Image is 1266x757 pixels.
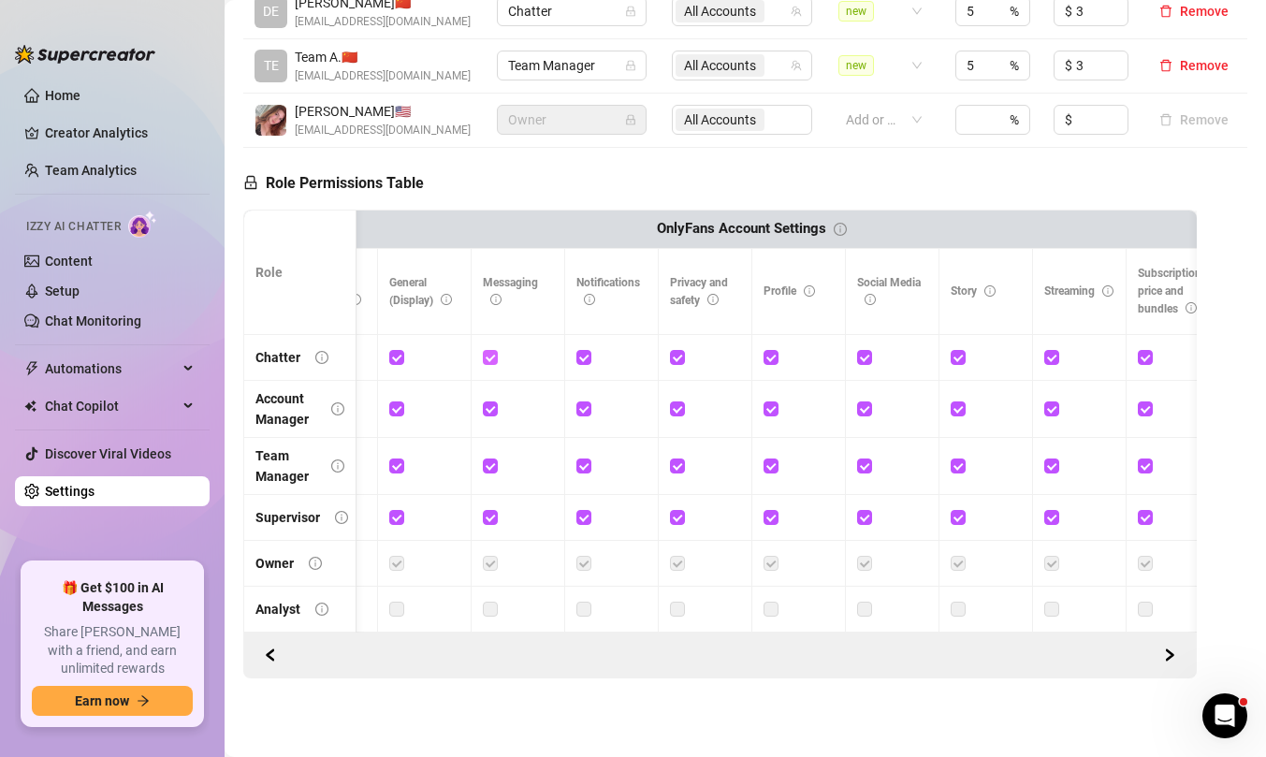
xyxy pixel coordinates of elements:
span: Team A. 🇨🇳 [295,47,471,67]
span: delete [1159,5,1172,18]
span: lock [625,60,636,71]
button: Scroll Forward [255,640,285,670]
span: arrow-right [137,694,150,707]
div: Account Manager [255,388,316,429]
span: Privacy and safety [670,276,728,307]
span: lock [243,175,258,190]
span: info-circle [315,603,328,616]
button: Remove [1152,109,1236,131]
a: Settings [45,484,95,499]
img: logo-BBDzfeDw.svg [15,45,155,64]
span: info-circle [315,351,328,364]
h5: Role Permissions Table [243,172,424,195]
span: [EMAIL_ADDRESS][DOMAIN_NAME] [295,67,471,85]
span: Remove [1180,4,1229,19]
a: Home [45,88,80,103]
span: All Accounts [684,55,756,76]
span: info-circle [490,294,502,305]
span: info-circle [441,294,452,305]
span: Owner [508,106,635,134]
span: info-circle [834,223,847,236]
span: info-circle [1186,302,1197,313]
a: Creator Analytics [45,118,195,148]
span: Izzy AI Chatter [26,218,121,236]
span: DE [263,1,279,22]
span: Share [PERSON_NAME] with a friend, and earn unlimited rewards [32,623,193,678]
span: new [838,1,874,22]
span: info-circle [309,557,322,570]
span: General (Display) [389,276,452,307]
div: Team Manager [255,445,316,487]
span: team [791,6,802,17]
span: Notifications [576,276,640,307]
span: info-circle [1102,285,1113,297]
span: Story [951,284,996,298]
span: 🎁 Get $100 in AI Messages [32,579,193,616]
button: Remove [1152,54,1236,77]
span: All Accounts [684,1,756,22]
span: Messaging [483,276,538,307]
a: Chat Monitoring [45,313,141,328]
a: Discover Viral Videos [45,446,171,461]
span: Earn now [75,693,129,708]
span: info-circle [331,402,344,415]
a: Team Analytics [45,163,137,178]
span: delete [1159,59,1172,72]
span: Social Media [857,276,921,307]
iframe: Intercom live chat [1202,693,1247,738]
span: Chat Copilot [45,391,178,421]
span: Subscription price and bundles [1138,267,1201,315]
span: [EMAIL_ADDRESS][DOMAIN_NAME] [295,122,471,139]
span: TE [264,55,279,76]
strong: OnlyFans Account Settings [657,220,826,237]
a: Setup [45,284,80,298]
span: Remove [1180,58,1229,73]
span: info-circle [984,285,996,297]
img: Amy August [255,105,286,136]
div: Chatter [255,347,300,368]
span: right [1163,648,1176,662]
span: thunderbolt [24,361,39,376]
span: left [264,648,277,662]
span: info-circle [335,511,348,524]
div: Analyst [255,599,300,619]
span: [PERSON_NAME] 🇺🇸 [295,101,471,122]
span: info-circle [584,294,595,305]
button: Scroll Backward [1155,640,1185,670]
div: Owner [255,553,294,574]
span: lock [625,6,636,17]
span: Automations [45,354,178,384]
th: Role [244,211,357,335]
button: Earn nowarrow-right [32,686,193,716]
span: Streaming [1044,284,1113,298]
img: Chat Copilot [24,400,36,413]
span: [EMAIL_ADDRESS][DOMAIN_NAME] [295,13,471,31]
span: All Accounts [676,54,764,77]
span: team [791,60,802,71]
span: Team Manager [508,51,635,80]
img: AI Chatter [128,211,157,238]
span: info-circle [865,294,876,305]
span: lock [625,114,636,125]
span: new [838,55,874,76]
span: info-circle [804,285,815,297]
span: Profile [764,284,815,298]
span: info-circle [331,459,344,473]
div: Supervisor [255,507,320,528]
span: info-circle [707,294,719,305]
a: Content [45,254,93,269]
